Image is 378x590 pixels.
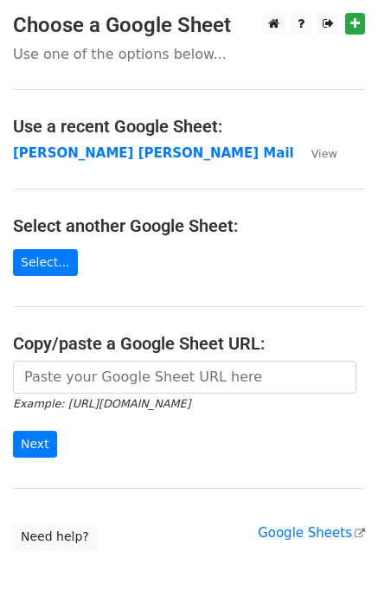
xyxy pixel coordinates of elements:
[13,249,78,276] a: Select...
[13,45,365,63] p: Use one of the options below...
[311,147,337,160] small: View
[13,431,57,458] input: Next
[13,116,365,137] h4: Use a recent Google Sheet:
[258,525,365,541] a: Google Sheets
[13,361,356,394] input: Paste your Google Sheet URL here
[13,215,365,236] h4: Select another Google Sheet:
[294,145,337,161] a: View
[13,333,365,354] h4: Copy/paste a Google Sheet URL:
[13,397,190,410] small: Example: [URL][DOMAIN_NAME]
[13,145,294,161] a: [PERSON_NAME] [PERSON_NAME] Mail
[13,13,365,38] h3: Choose a Google Sheet
[13,523,97,550] a: Need help?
